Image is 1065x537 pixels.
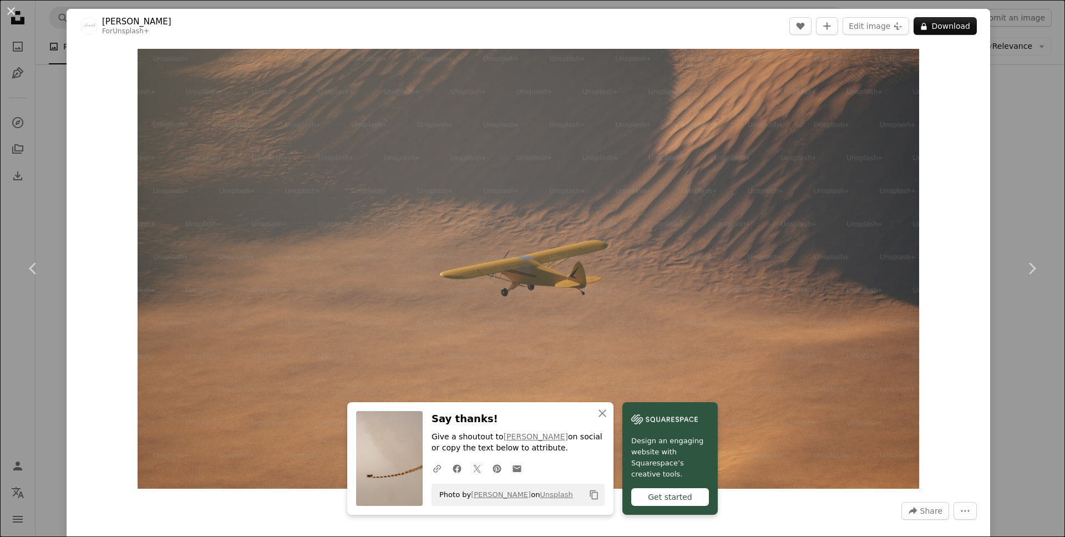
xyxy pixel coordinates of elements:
[487,457,507,479] a: Share on Pinterest
[507,457,527,479] a: Share over email
[954,502,977,520] button: More Actions
[102,27,171,36] div: For
[998,215,1065,322] a: Next
[467,457,487,479] a: Share on Twitter
[102,16,171,27] a: [PERSON_NAME]
[504,432,568,441] a: [PERSON_NAME]
[914,17,977,35] button: Download
[113,27,149,35] a: Unsplash+
[631,435,709,480] span: Design an engaging website with Squarespace’s creative tools.
[816,17,838,35] button: Add to Collection
[540,490,572,499] a: Unsplash
[434,486,573,504] span: Photo by on
[631,488,709,506] div: Get started
[471,490,531,499] a: [PERSON_NAME]
[447,457,467,479] a: Share on Facebook
[920,503,942,519] span: Share
[138,49,920,489] button: Zoom in on this image
[789,17,812,35] button: Like
[585,485,603,504] button: Copy to clipboard
[901,502,949,520] button: Share this image
[622,402,718,515] a: Design an engaging website with Squarespace’s creative tools.Get started
[432,411,605,427] h3: Say thanks!
[80,17,98,35] img: Go to Alexander Mils's profile
[138,49,920,489] img: a small airplane flying over a sandy area
[631,411,698,428] img: file-1606177908946-d1eed1cbe4f5image
[432,432,605,454] p: Give a shoutout to on social or copy the text below to attribute.
[843,17,909,35] button: Edit image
